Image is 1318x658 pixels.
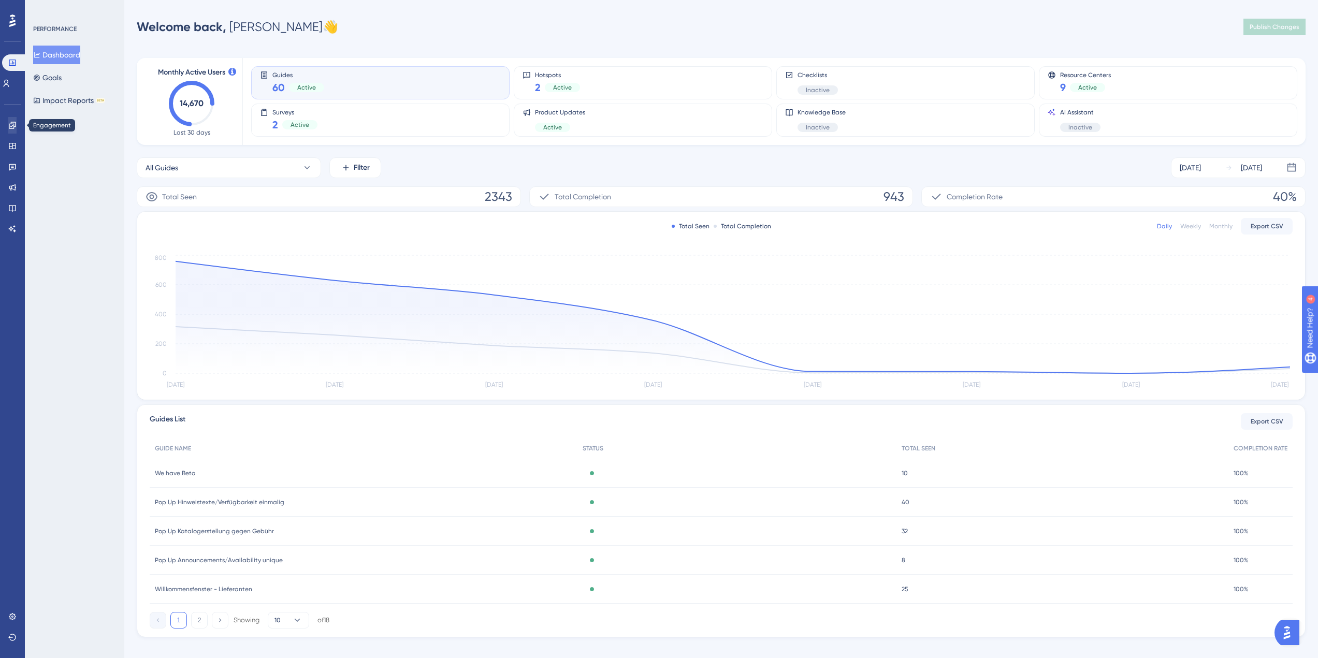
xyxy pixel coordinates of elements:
[234,616,259,625] div: Showing
[485,381,503,388] tspan: [DATE]
[1078,83,1097,92] span: Active
[1122,381,1140,388] tspan: [DATE]
[902,527,908,535] span: 32
[884,188,904,205] span: 943
[1234,585,1249,593] span: 100%
[167,381,184,388] tspan: [DATE]
[291,121,309,129] span: Active
[1241,218,1293,235] button: Export CSV
[902,498,909,506] span: 40
[33,91,105,110] button: Impact ReportsBETA
[173,128,210,137] span: Last 30 days
[804,381,821,388] tspan: [DATE]
[24,3,65,15] span: Need Help?
[1271,381,1288,388] tspan: [DATE]
[1274,617,1306,648] iframe: UserGuiding AI Assistant Launcher
[272,118,278,132] span: 2
[963,381,980,388] tspan: [DATE]
[162,191,197,203] span: Total Seen
[155,340,167,347] tspan: 200
[1060,108,1100,116] span: AI Assistant
[274,616,281,624] span: 10
[33,25,77,33] div: PERFORMANCE
[806,123,830,131] span: Inactive
[137,157,321,178] button: All Guides
[1068,123,1092,131] span: Inactive
[268,612,309,628] button: 10
[150,413,185,430] span: Guides List
[798,71,838,79] span: Checklists
[1209,222,1233,230] div: Monthly
[155,498,284,506] span: Pop Up Hinweistexte/Verfügbarkeit einmalig
[191,612,208,628] button: 2
[354,162,370,174] span: Filter
[672,222,709,230] div: Total Seen
[155,254,167,261] tspan: 800
[535,108,585,116] span: Product Updates
[155,527,274,535] span: Pop Up Katalogerstellung gegen Gebühr
[137,19,338,35] div: [PERSON_NAME] 👋
[272,80,285,95] span: 60
[1234,498,1249,506] span: 100%
[329,157,381,178] button: Filter
[1060,71,1111,78] span: Resource Centers
[535,80,541,95] span: 2
[155,556,283,564] span: Pop Up Announcements/Availability unique
[317,616,329,625] div: of 18
[155,444,191,452] span: GUIDE NAME
[272,108,317,115] span: Surveys
[180,98,204,108] text: 14,670
[902,585,908,593] span: 25
[1243,19,1306,35] button: Publish Changes
[1157,222,1172,230] div: Daily
[583,444,603,452] span: STATUS
[33,46,80,64] button: Dashboard
[137,19,226,34] span: Welcome back,
[947,191,1003,203] span: Completion Rate
[170,612,187,628] button: 1
[1241,162,1262,174] div: [DATE]
[902,556,905,564] span: 8
[535,71,580,78] span: Hotspots
[1060,80,1066,95] span: 9
[485,188,512,205] span: 2343
[155,469,196,477] span: We have Beta
[158,66,225,79] span: Monthly Active Users
[33,68,62,87] button: Goals
[1251,222,1283,230] span: Export CSV
[902,469,908,477] span: 10
[155,311,167,318] tspan: 400
[1234,556,1249,564] span: 100%
[297,83,316,92] span: Active
[155,281,167,288] tspan: 600
[644,381,662,388] tspan: [DATE]
[326,381,343,388] tspan: [DATE]
[1250,23,1299,31] span: Publish Changes
[714,222,771,230] div: Total Completion
[1234,469,1249,477] span: 100%
[543,123,562,131] span: Active
[902,444,935,452] span: TOTAL SEEN
[1234,527,1249,535] span: 100%
[96,98,105,103] div: BETA
[1251,417,1283,426] span: Export CSV
[553,83,572,92] span: Active
[1241,413,1293,430] button: Export CSV
[163,370,167,377] tspan: 0
[1234,444,1287,452] span: COMPLETION RATE
[1180,222,1201,230] div: Weekly
[1180,162,1201,174] div: [DATE]
[555,191,611,203] span: Total Completion
[72,5,75,13] div: 4
[798,108,846,116] span: Knowledge Base
[806,86,830,94] span: Inactive
[272,71,324,78] span: Guides
[1273,188,1297,205] span: 40%
[155,585,252,593] span: Willkommensfenster - Lieferanten
[146,162,178,174] span: All Guides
